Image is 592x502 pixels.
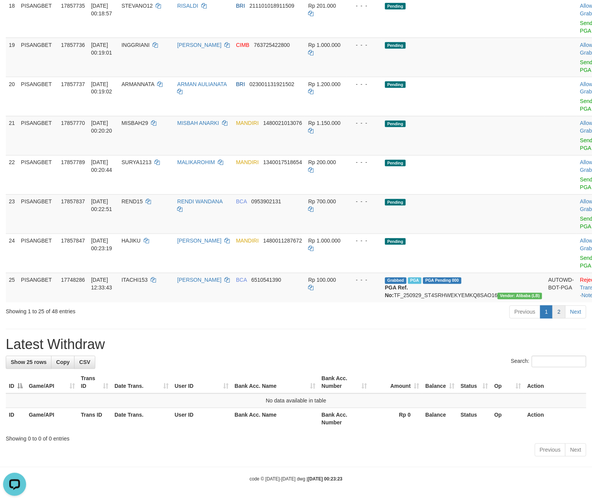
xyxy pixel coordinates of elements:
a: Show 25 rows [6,356,51,369]
th: Game/API: activate to sort column ascending [26,372,78,394]
span: MANDIRI [236,238,259,244]
td: 23 [6,194,18,234]
a: MISBAH ANARKI [177,120,219,126]
span: Copy 023001131921502 to clipboard [249,81,294,87]
span: Rp 1.150.000 [308,120,340,126]
td: 19 [6,38,18,77]
label: Search: [511,356,586,367]
th: Balance [422,408,458,430]
span: Pending [385,42,406,49]
div: - - - [350,120,379,127]
th: User ID: activate to sort column ascending [172,372,232,394]
span: 17857735 [61,3,85,9]
td: 22 [6,155,18,194]
span: MANDIRI [236,160,259,166]
th: Bank Acc. Number [318,408,370,430]
span: Pending [385,121,406,127]
a: RISALDI [177,3,198,9]
td: 24 [6,234,18,273]
div: - - - [350,276,379,284]
div: - - - [350,2,379,10]
span: Pending [385,81,406,88]
span: Marked by avksona [408,278,421,284]
th: Balance: activate to sort column ascending [422,372,458,394]
div: - - - [350,159,379,166]
span: BRI [236,81,245,87]
a: [PERSON_NAME] [177,277,221,283]
span: Copy 0953902131 to clipboard [251,199,281,205]
span: [DATE] 00:20:20 [91,120,112,134]
span: CIMB [236,42,249,48]
td: PISANGBET [18,194,58,234]
span: [DATE] 00:20:44 [91,160,112,173]
span: Pending [385,3,406,10]
th: Status: activate to sort column ascending [458,372,491,394]
span: [DATE] 12:33:43 [91,277,112,291]
a: 1 [540,306,553,319]
span: Show 25 rows [11,359,46,366]
span: Rp 201.000 [308,3,336,9]
span: Copy 1480021013076 to clipboard [263,120,302,126]
span: 17857789 [61,160,85,166]
a: [PERSON_NAME] [177,238,221,244]
span: ITACHI153 [121,277,148,283]
span: INGGRIANI [121,42,149,48]
span: Rp 1.000.000 [308,238,340,244]
input: Search: [532,356,586,367]
td: PISANGBET [18,116,58,155]
th: Action [524,372,586,394]
span: 17748286 [61,277,85,283]
th: ID: activate to sort column descending [6,372,26,394]
th: Trans ID [78,408,111,430]
span: Copy 211101018911509 to clipboard [249,3,294,9]
th: ID [6,408,26,430]
th: Op: activate to sort column ascending [491,372,524,394]
th: Date Trans.: activate to sort column ascending [111,372,172,394]
b: PGA Ref. No: [385,285,408,299]
span: [DATE] 00:23:19 [91,238,112,252]
th: Status [458,408,491,430]
td: 25 [6,273,18,303]
td: No data available in table [6,394,586,408]
span: [DATE] 00:18:57 [91,3,112,17]
div: - - - [350,237,379,245]
span: STEVANO12 [121,3,153,9]
div: - - - [350,41,379,49]
span: Vendor URL: https://dashboard.q2checkout.com/secure [497,293,542,299]
span: SURYA1213 [121,160,151,166]
span: 17857737 [61,81,85,87]
span: 17857837 [61,199,85,205]
span: Pending [385,238,406,245]
td: PISANGBET [18,234,58,273]
a: 2 [552,306,565,319]
a: Previous [509,306,540,319]
span: Rp 200.000 [308,160,336,166]
div: Showing 1 to 25 of 48 entries [6,305,241,316]
span: CSV [79,359,90,366]
span: MISBAH29 [121,120,148,126]
td: AUTOWD-BOT-PGA [545,273,577,303]
span: Copy 6510541390 to clipboard [251,277,281,283]
strong: [DATE] 00:23:23 [308,477,342,482]
span: 17857847 [61,238,85,244]
td: PISANGBET [18,155,58,194]
a: RENDI WANDANA [177,199,222,205]
div: - - - [350,80,379,88]
th: Date Trans. [111,408,172,430]
td: 21 [6,116,18,155]
span: Rp 1.000.000 [308,42,340,48]
span: HAJIKU [121,238,141,244]
a: Copy [51,356,75,369]
a: MALIKAROHIM [177,160,215,166]
span: Grabbed [385,278,406,284]
small: code © [DATE]-[DATE] dwg | [250,477,343,482]
th: Bank Acc. Number: activate to sort column ascending [318,372,370,394]
td: PISANGBET [18,77,58,116]
span: Rp 700.000 [308,199,336,205]
th: Trans ID: activate to sort column ascending [78,372,111,394]
th: User ID [172,408,232,430]
span: MANDIRI [236,120,259,126]
span: 17857736 [61,42,85,48]
th: Rp 0 [370,408,422,430]
span: ARMANNATA [121,81,154,87]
